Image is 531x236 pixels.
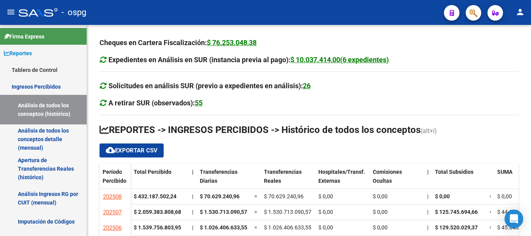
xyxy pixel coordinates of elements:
span: Hospitales/Transf. Externas [318,169,365,184]
span: $ 0,00 [318,209,333,215]
span: Comisiones Ocultas [373,169,402,184]
span: Período Percibido [103,169,126,184]
span: = [254,224,257,231]
span: Total Subsidios [435,169,473,175]
span: = [254,193,257,199]
span: Total Percibido [134,169,171,175]
span: SUMA [497,169,512,175]
span: | [192,193,193,199]
span: 202508 [103,193,122,200]
strong: $ 2.059.383.808,68 [134,209,181,215]
span: $ 0,00 [373,193,388,199]
datatable-header-cell: Transferencias Diarias [197,164,251,196]
span: Exportar CSV [106,147,157,154]
div: $ 76.253.048,38 [207,37,257,48]
datatable-header-cell: Comisiones Ocultas [370,164,424,196]
span: Firma Express [4,32,44,41]
datatable-header-cell: | [189,164,197,196]
span: $ 129.520.029,37 [435,224,478,231]
datatable-header-cell: Período Percibido [100,164,131,196]
datatable-header-cell: Total Subsidios [432,164,486,196]
span: $ 1.026.406.633,55 [200,224,247,231]
span: (alt+i) [421,127,437,135]
span: REPORTES -> INGRESOS PERCIBIDOS -> Histórico de todos los conceptos [100,124,421,135]
strong: $ 432.187.502,24 [134,193,176,199]
strong: Expedientes en Análisis en SUR (instancia previa al pago): [108,56,389,64]
button: Exportar CSV [100,143,164,157]
span: $ 0,00 [318,224,333,231]
span: Reportes [4,49,32,58]
span: $ 0,00 [373,209,388,215]
span: = [489,209,493,215]
datatable-header-cell: Hospitales/Transf. Externas [315,164,370,196]
span: | [427,169,429,175]
span: 202507 [103,209,122,216]
span: $ 125.745.694,66 [435,209,478,215]
span: $ 0,00 [497,193,512,199]
div: 26 [303,80,311,91]
div: $ 10.037.414,00(6 expedientes) [290,54,389,65]
span: $ 0,00 [318,193,333,199]
div: 55 [195,98,203,108]
datatable-header-cell: | [424,164,432,196]
span: Transferencias Diarias [200,169,238,184]
span: $ 0,00 [435,193,450,199]
mat-icon: cloud_download [106,145,115,155]
span: $ 1.026.406.633,55 [264,224,311,231]
strong: A retirar SUR (observados): [108,99,203,107]
strong: $ 1.539.756.803,95 [134,224,181,231]
span: Transferencias Reales [264,169,302,184]
mat-icon: person [515,7,525,17]
span: $ 70.629.240,96 [264,193,304,199]
mat-icon: menu [6,7,16,17]
span: | [427,209,428,215]
span: = [489,193,493,199]
span: $ 1.530.713.090,57 [200,209,247,215]
datatable-header-cell: Transferencias Reales [261,164,315,196]
div: Open Intercom Messenger [505,210,523,228]
strong: Cheques en Cartera Fiscalización: [100,38,257,47]
span: | [427,224,428,231]
datatable-header-cell: Total Percibido [131,164,189,196]
span: | [192,224,193,231]
span: = [254,209,257,215]
span: = [489,224,493,231]
span: $ 70.629.240,96 [200,193,239,199]
span: | [192,169,194,175]
span: | [427,193,428,199]
span: | [192,209,193,215]
span: - ospg [61,4,86,21]
strong: Solicitudes en análisis SUR (previo a expedientes en análisis): [108,82,311,90]
span: $ 1.530.713.090,57 [264,209,311,215]
span: 202506 [103,224,122,231]
span: $ 0,00 [373,224,388,231]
